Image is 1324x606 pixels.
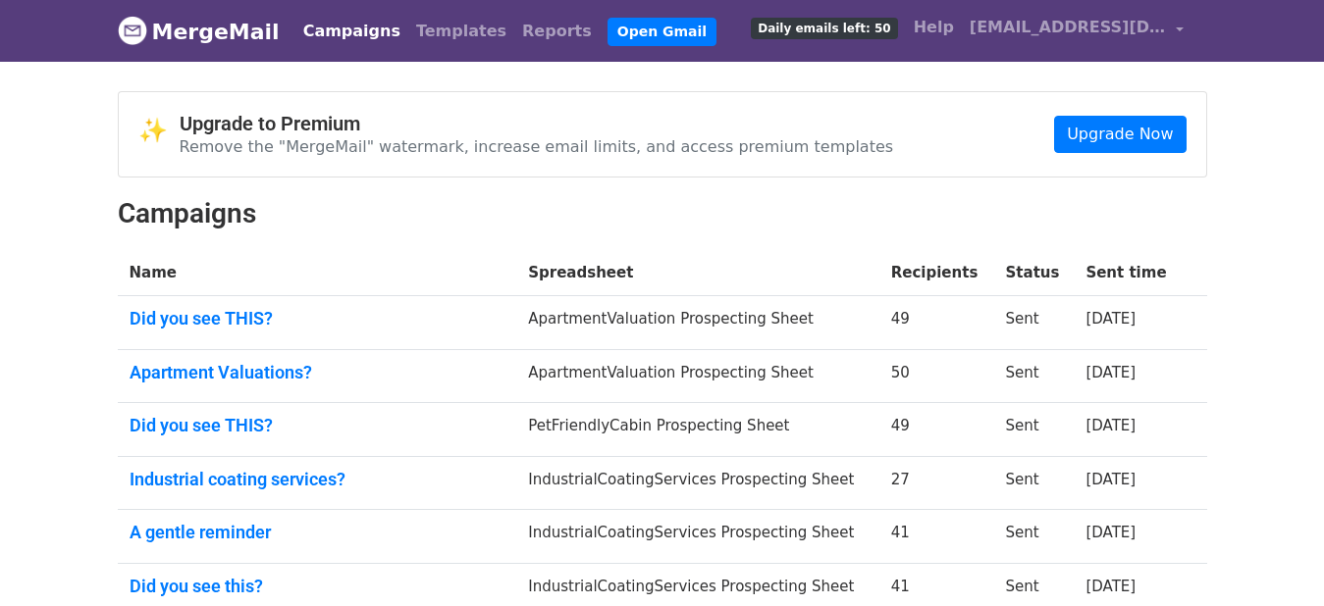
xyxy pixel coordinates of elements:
a: [DATE] [1086,310,1136,328]
a: Daily emails left: 50 [743,8,905,47]
a: Did you see this? [130,576,505,597]
a: [EMAIL_ADDRESS][DOMAIN_NAME] [962,8,1192,54]
td: 27 [879,456,994,510]
span: Daily emails left: 50 [751,18,897,39]
td: 41 [879,510,994,564]
td: Sent [994,403,1075,457]
a: Did you see THIS? [130,415,505,436]
a: [DATE] [1086,364,1136,381]
h2: Campaigns [118,197,1207,230]
a: Upgrade Now [1054,116,1186,153]
a: Help [906,8,962,47]
td: IndustrialCoatingServices Prospecting Sheet [516,510,879,564]
a: Apartment Valuations? [130,362,505,383]
img: MergeMail logo [118,16,147,45]
a: Open Gmail [608,18,716,46]
a: [DATE] [1086,417,1136,434]
td: Sent [994,510,1075,564]
td: 49 [879,403,994,457]
span: ✨ [138,117,180,145]
a: A gentle reminder [130,522,505,543]
td: ApartmentValuation Prospecting Sheet [516,349,879,403]
a: Industrial coating services? [130,469,505,490]
a: [DATE] [1086,471,1136,488]
a: [DATE] [1086,524,1136,541]
a: Campaigns [295,12,408,51]
h4: Upgrade to Premium [180,112,894,135]
a: Did you see THIS? [130,308,505,329]
p: Remove the "MergeMail" watermark, increase email limits, and access premium templates [180,136,894,157]
th: Spreadsheet [516,250,879,296]
th: Recipients [879,250,994,296]
th: Status [994,250,1075,296]
a: MergeMail [118,11,280,52]
td: Sent [994,349,1075,403]
th: Sent time [1074,250,1182,296]
td: Sent [994,296,1075,350]
span: [EMAIL_ADDRESS][DOMAIN_NAME] [970,16,1166,39]
td: 50 [879,349,994,403]
td: IndustrialCoatingServices Prospecting Sheet [516,456,879,510]
td: 49 [879,296,994,350]
a: [DATE] [1086,578,1136,595]
th: Name [118,250,517,296]
a: Templates [408,12,514,51]
td: ApartmentValuation Prospecting Sheet [516,296,879,350]
td: Sent [994,456,1075,510]
a: Reports [514,12,600,51]
td: PetFriendlyCabin Prospecting Sheet [516,403,879,457]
